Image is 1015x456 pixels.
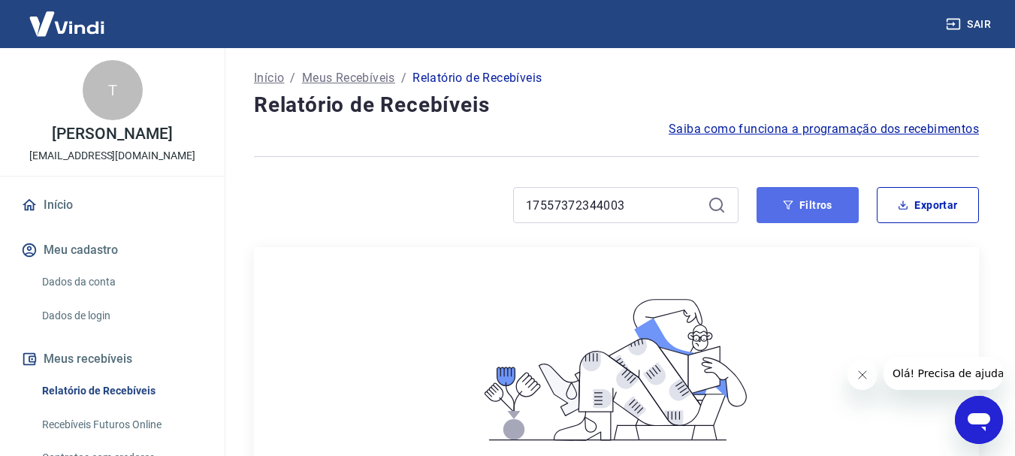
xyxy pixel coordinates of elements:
input: Busque pelo número do pedido [526,194,702,216]
h4: Relatório de Recebíveis [254,90,979,120]
p: / [401,69,406,87]
button: Sair [943,11,997,38]
p: / [290,69,295,87]
a: Início [254,69,284,87]
div: T [83,60,143,120]
iframe: Mensagem da empresa [884,357,1003,390]
button: Meu cadastro [18,234,207,267]
iframe: Fechar mensagem [847,360,878,390]
button: Filtros [757,187,859,223]
button: Exportar [877,187,979,223]
a: Dados da conta [36,267,207,297]
a: Recebíveis Futuros Online [36,409,207,440]
button: Meus recebíveis [18,343,207,376]
p: Relatório de Recebíveis [412,69,542,87]
img: Vindi [18,1,116,47]
a: Meus Recebíveis [302,69,395,87]
a: Saiba como funciona a programação dos recebimentos [669,120,979,138]
a: Dados de login [36,300,207,331]
iframe: Botão para abrir a janela de mensagens [955,396,1003,444]
p: [EMAIL_ADDRESS][DOMAIN_NAME] [29,148,195,164]
span: Olá! Precisa de ajuda? [9,11,126,23]
p: [PERSON_NAME] [52,126,172,142]
a: Relatório de Recebíveis [36,376,207,406]
a: Início [18,189,207,222]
